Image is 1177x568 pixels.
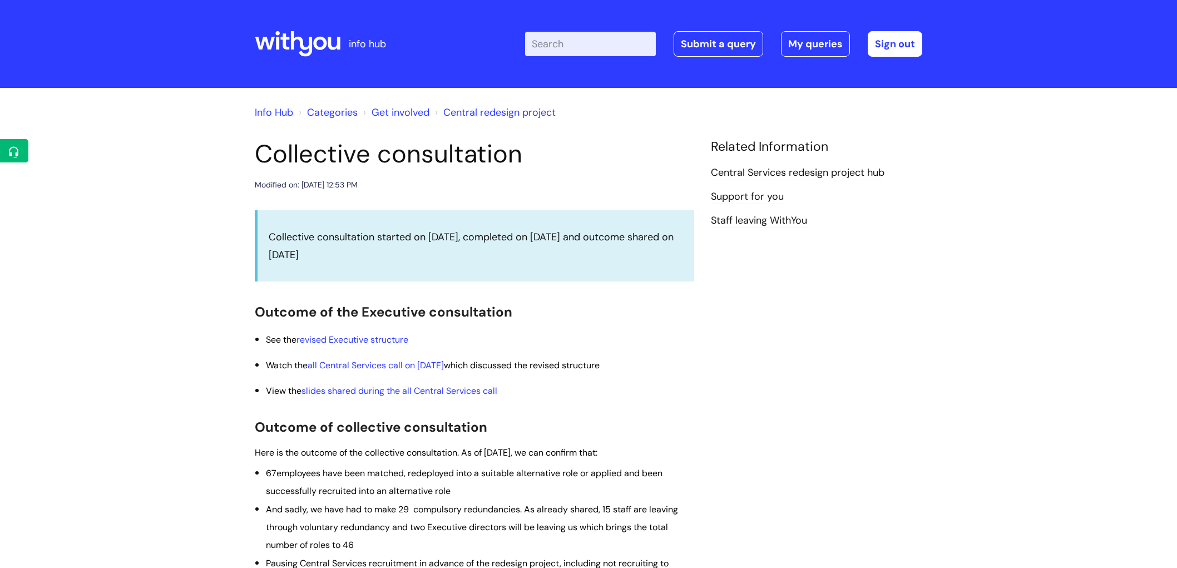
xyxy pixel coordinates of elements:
span: Here is the outcome of the collective consultation. As of [DATE], we can confirm that: [255,447,597,458]
li: Solution home [296,103,358,121]
span: View the [266,385,497,397]
a: revised Executive structure [296,334,408,345]
input: Search [525,32,656,56]
span: See the [266,334,408,345]
a: Submit a query [674,31,763,57]
p: Collective consultation started on [DATE], completed on [DATE] and outcome shared on [DATE] [269,228,683,264]
p: info hub [349,35,386,53]
span: Outcome of the Executive consultation [255,303,512,320]
div: | - [525,31,922,57]
a: Categories [307,106,358,119]
a: Sign out [868,31,922,57]
div: Modified on: [DATE] 12:53 PM [255,178,358,192]
span: And sadly, we have had to make 29 compulsory redundancies. As already shared, 15 staff are leavin... [266,503,678,551]
span: Watch the which discussed the revised structure [266,359,600,371]
a: Central Services redesign project hub [711,166,884,180]
span: Outcome of collective consultation [255,418,487,436]
li: Get involved [360,103,429,121]
a: slides shared during the all Central Services call [301,385,497,397]
h1: Collective consultation [255,139,694,169]
span: employees have been matched, redeployed into a suitable alternative role or applied and been succ... [266,467,662,497]
a: Staff leaving WithYou [711,214,807,228]
a: Support for you [711,190,784,204]
a: Central redesign project [443,106,556,119]
span: 67 [266,467,276,479]
a: Get involved [372,106,429,119]
a: Info Hub [255,106,293,119]
h4: Related Information [711,139,922,155]
li: Central redesign project [432,103,556,121]
a: all Central Services call on [DATE] [308,359,444,371]
a: My queries [781,31,850,57]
